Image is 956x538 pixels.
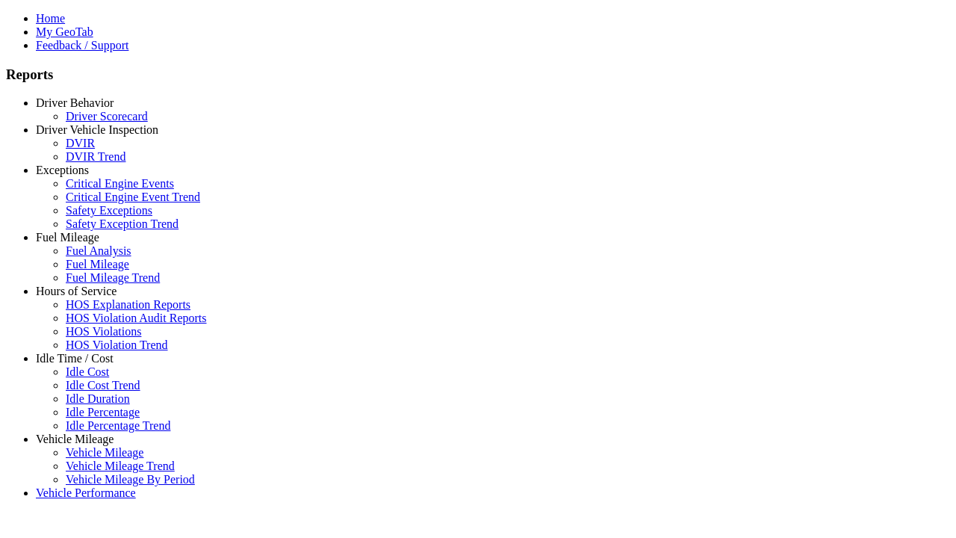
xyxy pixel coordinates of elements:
a: Vehicle Mileage [66,446,143,459]
a: Idle Cost [66,365,109,378]
a: Fuel Mileage Trend [66,271,160,284]
a: Vehicle Performance [36,486,136,499]
a: HOS Violations [66,325,141,338]
a: Exceptions [36,164,89,176]
a: DVIR Trend [66,150,125,163]
a: Critical Engine Events [66,177,174,190]
a: Vehicle Mileage [36,433,114,445]
a: Vehicle Mileage By Period [66,473,195,486]
a: Idle Percentage [66,406,140,418]
a: Idle Cost Trend [66,379,140,392]
a: Fuel Mileage [66,258,129,270]
a: Vehicle Mileage Trend [66,460,175,472]
h3: Reports [6,67,950,83]
a: HOS Violation Trend [66,338,168,351]
a: Home [36,12,65,25]
a: Idle Percentage Trend [66,419,170,432]
a: Hours of Service [36,285,117,297]
a: Safety Exceptions [66,204,152,217]
a: Critical Engine Event Trend [66,191,200,203]
a: HOS Explanation Reports [66,298,190,311]
a: My GeoTab [36,25,93,38]
a: Driver Behavior [36,96,114,109]
a: Idle Time / Cost [36,352,114,365]
a: Fuel Analysis [66,244,131,257]
a: DVIR [66,137,95,149]
a: Feedback / Support [36,39,128,52]
a: Driver Scorecard [66,110,148,123]
a: Driver Vehicle Inspection [36,123,158,136]
a: Safety Exception Trend [66,217,179,230]
a: Fuel Mileage [36,231,99,244]
a: Idle Duration [66,392,130,405]
a: HOS Violation Audit Reports [66,312,207,324]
